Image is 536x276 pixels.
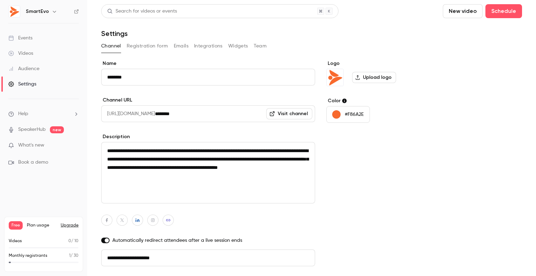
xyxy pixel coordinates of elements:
[101,133,315,140] label: Description
[27,223,57,228] span: Plan usage
[327,69,343,86] img: SmartEvo
[8,35,32,42] div: Events
[69,254,70,258] span: 1
[101,97,315,104] label: Channel URL
[101,60,315,67] label: Name
[326,60,433,67] label: Logo
[8,110,79,118] li: help-dropdown-opener
[18,159,48,166] span: Book a demo
[8,81,36,88] div: Settings
[26,8,49,15] h6: SmartEvo
[228,40,248,52] button: Widgets
[9,6,20,17] img: SmartEvo
[101,40,121,52] button: Channel
[50,126,64,133] span: new
[69,253,79,259] p: / 30
[254,40,267,52] button: Team
[174,40,188,52] button: Emails
[127,40,168,52] button: Registration form
[107,8,177,15] div: Search for videos or events
[9,238,22,244] p: Videos
[18,142,44,149] span: What's new
[9,221,23,230] span: Free
[326,106,370,123] button: #F86A2E
[345,111,364,118] p: #F86A2E
[194,40,223,52] button: Integrations
[266,108,312,119] a: Visit channel
[8,50,33,57] div: Videos
[8,65,39,72] div: Audience
[18,110,28,118] span: Help
[61,223,79,228] button: Upgrade
[101,29,128,38] h1: Settings
[18,126,46,133] a: SpeakerHub
[68,238,79,244] p: / 10
[485,4,522,18] button: Schedule
[326,97,433,104] label: Color
[68,239,71,243] span: 0
[101,105,155,122] span: [URL][DOMAIN_NAME]
[352,72,396,83] label: Upload logo
[9,253,47,259] p: Monthly registrants
[443,4,483,18] button: New video
[101,237,315,244] label: Automatically redirect attendees after a live session ends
